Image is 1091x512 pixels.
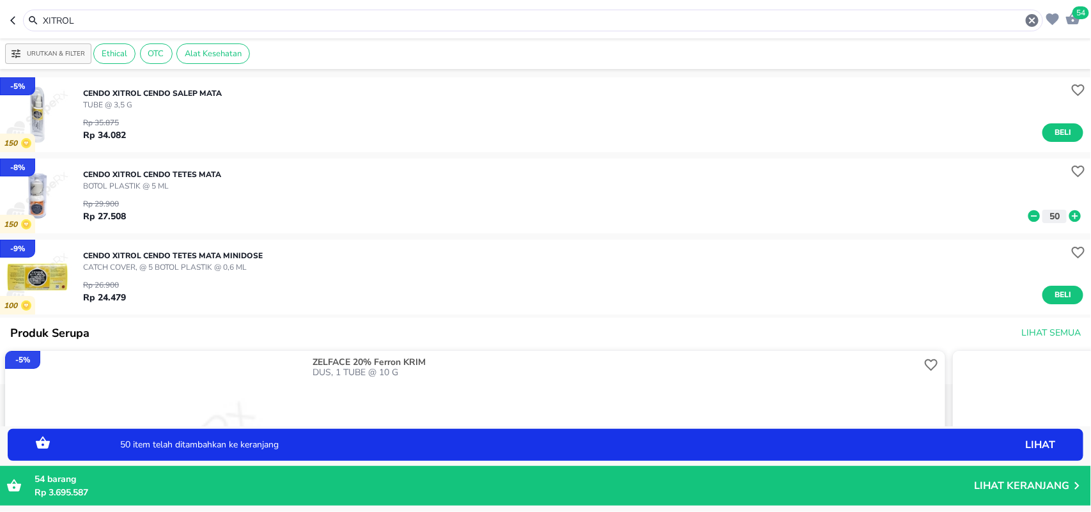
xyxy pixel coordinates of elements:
[83,128,126,142] p: Rp 34.082
[1052,288,1074,302] span: Beli
[94,48,135,59] span: Ethical
[313,357,918,368] p: ZELFACE 20% Ferron KRIM
[83,99,222,111] p: TUBE @ 3,5 G
[83,250,263,261] p: CENDO XITROL Cendo TETES MATA Minidose
[83,261,263,273] p: CATCH COVER, @ 5 BOTOL PLASTIK @ 0,6 ML
[10,81,25,92] p: - 5 %
[4,220,21,229] p: 150
[83,279,126,291] p: Rp 26.900
[5,43,91,64] button: Urutkan & Filter
[141,48,172,59] span: OTC
[27,49,85,59] p: Urutkan & Filter
[1042,286,1083,304] button: Beli
[83,180,221,192] p: BOTOL PLASTIK @ 5 ML
[313,368,921,378] p: DUS, 1 TUBE @ 10 G
[15,354,30,366] p: - 5 %
[35,473,45,485] span: 54
[93,43,135,64] div: Ethical
[1052,126,1074,139] span: Beli
[83,169,221,180] p: CENDO XITROL Cendo TETES MATA
[10,162,25,173] p: - 8 %
[177,48,249,59] span: Alat Kesehatan
[1016,322,1083,345] button: Lihat Semua
[1072,6,1089,19] span: 54
[1046,210,1063,223] p: 50
[4,301,21,311] p: 100
[35,472,974,486] p: barang
[42,14,1025,27] input: Cari 4000+ produk di sini
[120,440,885,449] p: 50 item telah ditambahkan ke keranjang
[140,43,173,64] div: OTC
[83,198,126,210] p: Rp 29.900
[1042,210,1067,223] button: 50
[176,43,250,64] div: Alat Kesehatan
[83,291,126,304] p: Rp 24.479
[1042,123,1083,142] button: Beli
[35,486,88,499] span: Rp 3.695.587
[83,210,126,223] p: Rp 27.508
[10,243,25,254] p: - 9 %
[83,88,222,99] p: CENDO XITROL Cendo SALEP MATA
[1062,8,1081,27] button: 54
[4,139,21,148] p: 150
[83,117,126,128] p: Rp 35.875
[1021,325,1081,341] span: Lihat Semua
